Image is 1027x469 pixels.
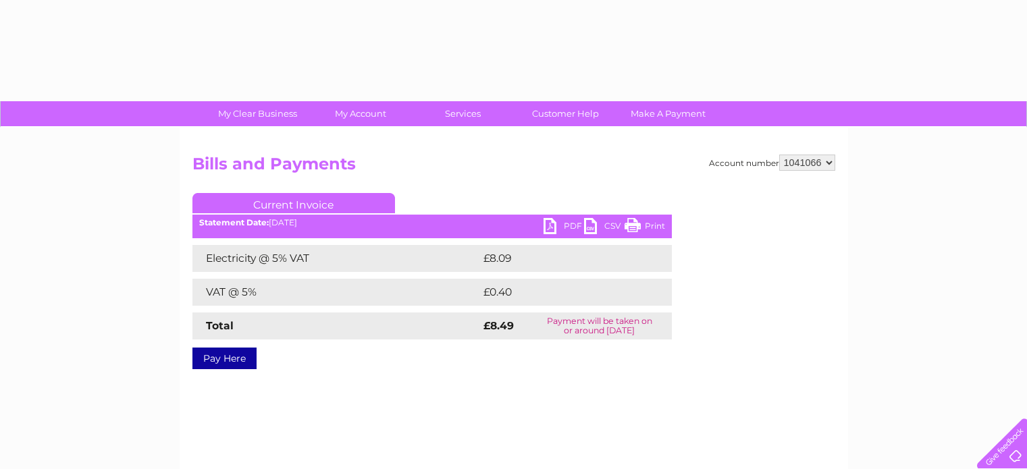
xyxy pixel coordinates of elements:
[510,101,621,126] a: Customer Help
[192,218,672,227] div: [DATE]
[199,217,269,227] b: Statement Date:
[206,319,234,332] strong: Total
[192,279,480,306] td: VAT @ 5%
[192,348,257,369] a: Pay Here
[584,218,625,238] a: CSV
[192,193,395,213] a: Current Invoice
[192,245,480,272] td: Electricity @ 5% VAT
[625,218,665,238] a: Print
[192,155,835,180] h2: Bills and Payments
[612,101,724,126] a: Make A Payment
[305,101,416,126] a: My Account
[483,319,514,332] strong: £8.49
[527,312,671,339] td: Payment will be taken on or around [DATE]
[544,218,584,238] a: PDF
[709,155,835,171] div: Account number
[202,101,313,126] a: My Clear Business
[407,101,519,126] a: Services
[480,245,641,272] td: £8.09
[480,279,641,306] td: £0.40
